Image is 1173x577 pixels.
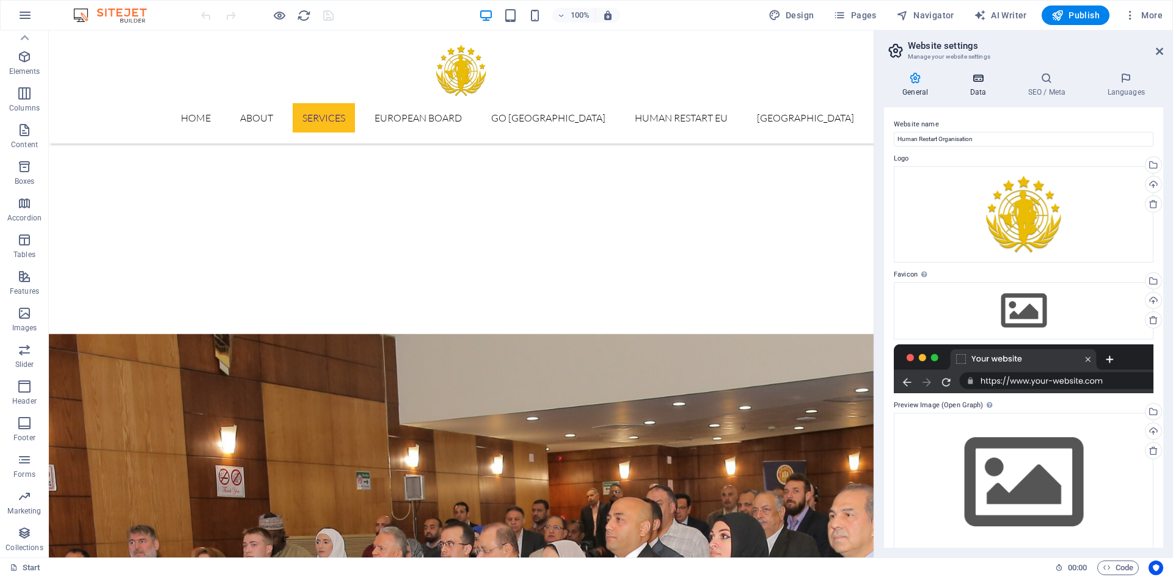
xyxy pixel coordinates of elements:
[12,323,37,333] p: Images
[833,9,876,21] span: Pages
[571,8,590,23] h6: 100%
[894,117,1153,132] label: Website name
[908,51,1139,62] h3: Manage your website settings
[1119,5,1168,25] button: More
[764,5,819,25] div: Design (Ctrl+Alt+Y)
[10,286,39,296] p: Features
[1051,9,1100,21] span: Publish
[896,9,954,21] span: Navigator
[828,5,881,25] button: Pages
[769,9,814,21] span: Design
[894,398,1153,413] label: Preview Image (Open Graph)
[1076,563,1078,572] span: :
[13,433,35,443] p: Footer
[70,8,162,23] img: Editor Logo
[1097,561,1139,575] button: Code
[10,561,40,575] a: Click to cancel selection. Double-click to open Pages
[297,9,311,23] i: Reload page
[894,267,1153,282] label: Favicon
[1149,561,1163,575] button: Usercentrics
[764,5,819,25] button: Design
[1009,72,1089,98] h4: SEO / Meta
[969,5,1032,25] button: AI Writer
[15,176,35,186] p: Boxes
[1089,72,1163,98] h4: Languages
[15,360,34,369] p: Slider
[884,72,951,98] h4: General
[9,103,40,113] p: Columns
[1068,561,1087,575] span: 00 00
[296,8,311,23] button: reload
[951,72,1009,98] h4: Data
[894,151,1153,166] label: Logo
[602,10,613,21] i: On resize automatically adjust zoom level to fit chosen device.
[12,396,37,406] p: Header
[1124,9,1163,21] span: More
[11,140,38,150] p: Content
[5,543,43,553] p: Collections
[1055,561,1087,575] h6: Session time
[1103,561,1133,575] span: Code
[894,166,1153,263] div: HUMANLOGOGOLD.png
[13,250,35,259] p: Tables
[891,5,959,25] button: Navigator
[894,132,1153,147] input: Name...
[974,9,1027,21] span: AI Writer
[894,413,1153,553] div: Select files from the file manager, stock photos, or upload file(s)
[9,67,40,76] p: Elements
[908,40,1163,51] h2: Website settings
[13,470,35,479] p: Forms
[894,282,1153,339] div: Select files from the file manager, stock photos, or upload file(s)
[7,213,42,223] p: Accordion
[7,506,41,516] p: Marketing
[1042,5,1109,25] button: Publish
[552,8,596,23] button: 100%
